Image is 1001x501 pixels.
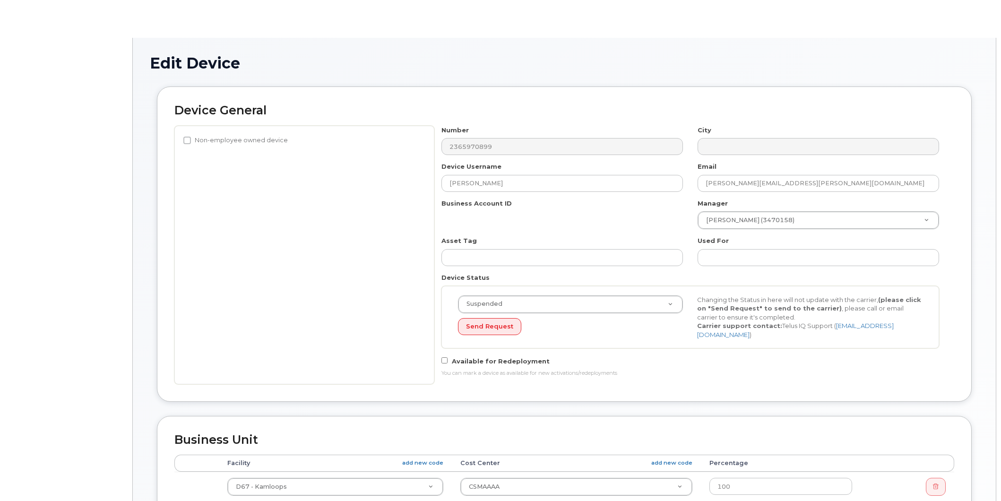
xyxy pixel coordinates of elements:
a: [EMAIL_ADDRESS][DOMAIN_NAME] [697,322,894,338]
div: You can mark a device as available for new activations/redeployments [441,370,939,377]
label: City [698,126,711,135]
th: Cost Center [452,455,700,472]
span: [PERSON_NAME] (3470158) [700,216,794,225]
label: Asset Tag [441,236,477,245]
input: Non-employee owned device [183,137,191,144]
a: [PERSON_NAME] (3470158) [698,212,939,229]
h1: Edit Device [150,55,979,71]
label: Business Account ID [441,199,512,208]
input: Available for Redeployment [441,357,448,363]
button: Send Request [458,318,521,336]
h2: Business Unit [174,433,954,447]
label: Email [698,162,716,171]
strong: Carrier support contact: [697,322,782,329]
a: add new code [402,459,443,467]
th: Percentage [701,455,861,472]
th: Facility [219,455,452,472]
a: add new code [651,459,692,467]
span: CSMAAAA [469,483,500,490]
label: Non-employee owned device [183,135,288,146]
a: CSMAAAA [461,478,691,495]
h2: Device General [174,104,954,117]
a: Suspended [458,296,682,313]
span: Suspended [461,300,502,308]
label: Manager [698,199,728,208]
span: D67 - Kamloops [236,483,287,490]
label: Number [441,126,469,135]
label: Device Status [441,273,490,282]
label: Device Username [441,162,501,171]
span: Available for Redeployment [452,357,550,365]
label: Used For [698,236,729,245]
a: D67 - Kamloops [228,478,443,495]
div: Changing the Status in here will not update with the carrier, , please call or email carrier to e... [690,295,929,339]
